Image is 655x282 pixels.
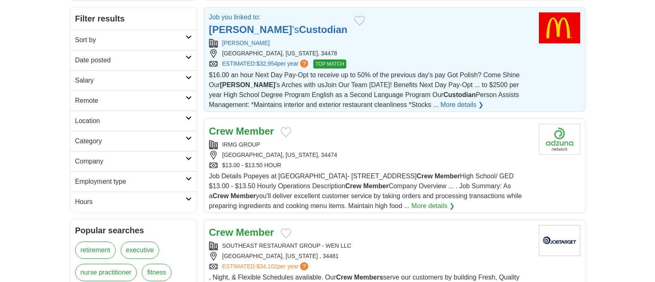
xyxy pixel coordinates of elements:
[70,111,197,131] a: Location
[75,264,137,281] a: nurse practitioner
[222,40,270,46] a: [PERSON_NAME]
[209,161,532,170] div: $13.00 - $13.50 HOUR
[209,126,274,137] a: Crew Member
[70,90,197,111] a: Remote
[222,59,310,69] a: ESTIMATED:$32,954per year?
[441,100,484,110] a: More details ❯
[209,24,348,35] a: [PERSON_NAME]'sCustodian
[345,182,361,190] strong: Crew
[75,224,192,237] h2: Popular searches
[209,227,274,238] a: Crew Member
[70,192,197,212] a: Hours
[435,173,460,180] strong: Member
[75,116,186,126] h2: Location
[281,127,291,137] button: Add to favorite jobs
[209,140,532,149] div: IRMG GROUP
[354,16,365,26] button: Add to favorite jobs
[75,35,186,45] h2: Sort by
[142,264,171,281] a: fitness
[75,136,186,146] h2: Category
[539,225,580,256] img: Company logo
[70,30,197,50] a: Sort by
[75,177,186,187] h2: Employment type
[256,60,277,67] span: $32,954
[236,126,274,137] strong: Member
[70,50,197,70] a: Date posted
[75,55,186,65] h2: Date posted
[256,263,277,270] span: $34,102
[70,7,197,30] h2: Filter results
[70,70,197,90] a: Salary
[363,182,388,190] strong: Member
[299,24,347,35] strong: Custodian
[220,81,275,88] strong: [PERSON_NAME]
[212,192,229,199] strong: Crew
[209,12,348,22] p: Job you linked to:
[70,151,197,171] a: Company
[539,12,580,43] img: McDonald's logo
[236,227,274,238] strong: Member
[75,197,186,207] h2: Hours
[121,242,160,259] a: executive
[222,262,310,271] a: ESTIMATED:$34,102per year?
[300,262,308,270] span: ?
[209,126,233,137] strong: Crew
[75,96,186,106] h2: Remote
[300,59,308,68] span: ?
[412,201,455,211] a: More details ❯
[75,242,116,259] a: retirement
[417,173,433,180] strong: Crew
[70,171,197,192] a: Employment type
[231,192,256,199] strong: Member
[209,49,532,58] div: [GEOGRAPHIC_DATA], [US_STATE], 34478
[209,151,532,159] div: [GEOGRAPHIC_DATA], [US_STATE], 34474
[209,173,522,209] span: Job Details Popeyes at [GEOGRAPHIC_DATA]- [STREET_ADDRESS] High School/ GED $13.00 - $13.50 Hourl...
[209,252,532,261] div: [GEOGRAPHIC_DATA], [US_STATE] , 34481
[209,242,532,250] div: SOUTHEAST RESTAURANT GROUP - WEN LLC
[336,274,352,281] strong: Crew
[281,228,291,238] button: Add to favorite jobs
[75,156,186,166] h2: Company
[354,274,383,281] strong: Members
[209,71,520,108] span: $16.00 an hour Next Day Pay-Opt to receive up to 50% of the previous day's pay Got Polish? Come S...
[209,227,233,238] strong: Crew
[209,24,292,35] strong: [PERSON_NAME]
[539,124,580,155] img: Company logo
[70,131,197,151] a: Category
[443,91,476,98] strong: Custodian
[75,76,186,85] h2: Salary
[313,59,346,69] span: TOP MATCH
